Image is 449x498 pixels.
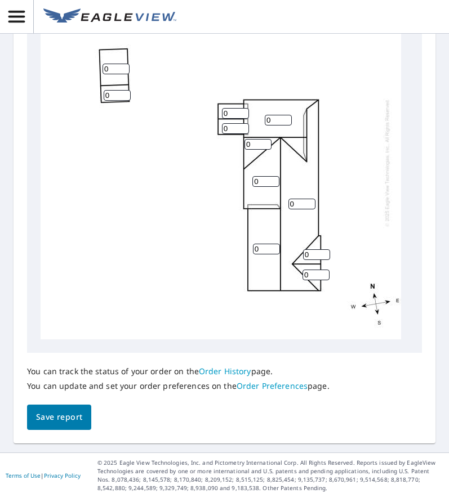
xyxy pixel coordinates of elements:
[237,380,308,391] a: Order Preferences
[27,405,91,430] button: Save report
[6,472,41,479] a: Terms of Use
[27,381,330,391] p: You can update and set your order preferences on the page.
[27,366,330,376] p: You can track the status of your order on the page.
[43,8,176,25] img: EV Logo
[44,472,81,479] a: Privacy Policy
[6,472,81,479] p: |
[36,410,82,424] span: Save report
[97,459,443,492] p: © 2025 Eagle View Technologies, Inc. and Pictometry International Corp. All Rights Reserved. Repo...
[199,366,251,376] a: Order History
